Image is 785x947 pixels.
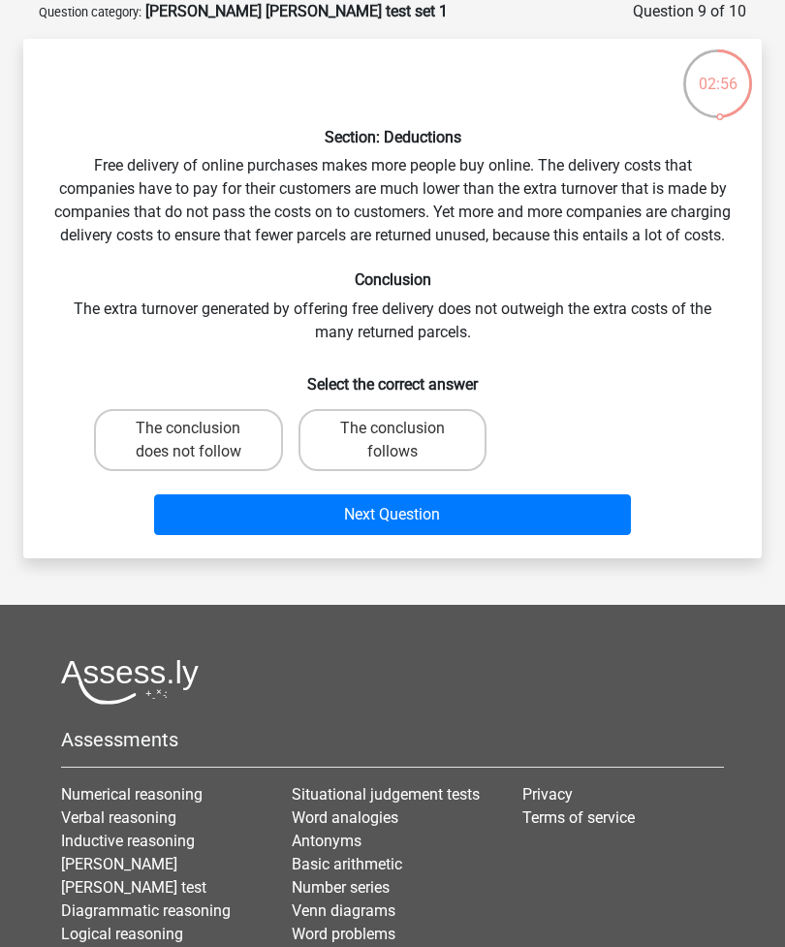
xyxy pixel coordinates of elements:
[292,832,361,850] a: Antonyms
[61,925,183,943] a: Logical reasoning
[54,360,731,394] h6: Select the correct answer
[154,494,632,535] button: Next Question
[61,659,199,705] img: Assessly logo
[61,785,203,804] a: Numerical reasoning
[54,128,731,146] h6: Section: Deductions
[292,925,395,943] a: Word problems
[292,808,398,827] a: Word analogies
[298,409,487,471] label: The conclusion follows
[31,54,754,543] div: Free delivery of online purchases makes more people buy online. The delivery costs that companies...
[61,855,206,897] a: [PERSON_NAME] [PERSON_NAME] test
[61,832,195,850] a: Inductive reasoning
[681,47,754,96] div: 02:56
[292,855,402,873] a: Basic arithmetic
[522,785,573,804] a: Privacy
[61,728,724,751] h5: Assessments
[145,2,448,20] strong: [PERSON_NAME] [PERSON_NAME] test set 1
[292,878,390,897] a: Number series
[292,785,480,804] a: Situational judgement tests
[54,270,731,289] h6: Conclusion
[292,901,395,920] a: Venn diagrams
[522,808,635,827] a: Terms of service
[39,5,141,19] small: Question category:
[61,901,231,920] a: Diagrammatic reasoning
[61,808,176,827] a: Verbal reasoning
[94,409,283,471] label: The conclusion does not follow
